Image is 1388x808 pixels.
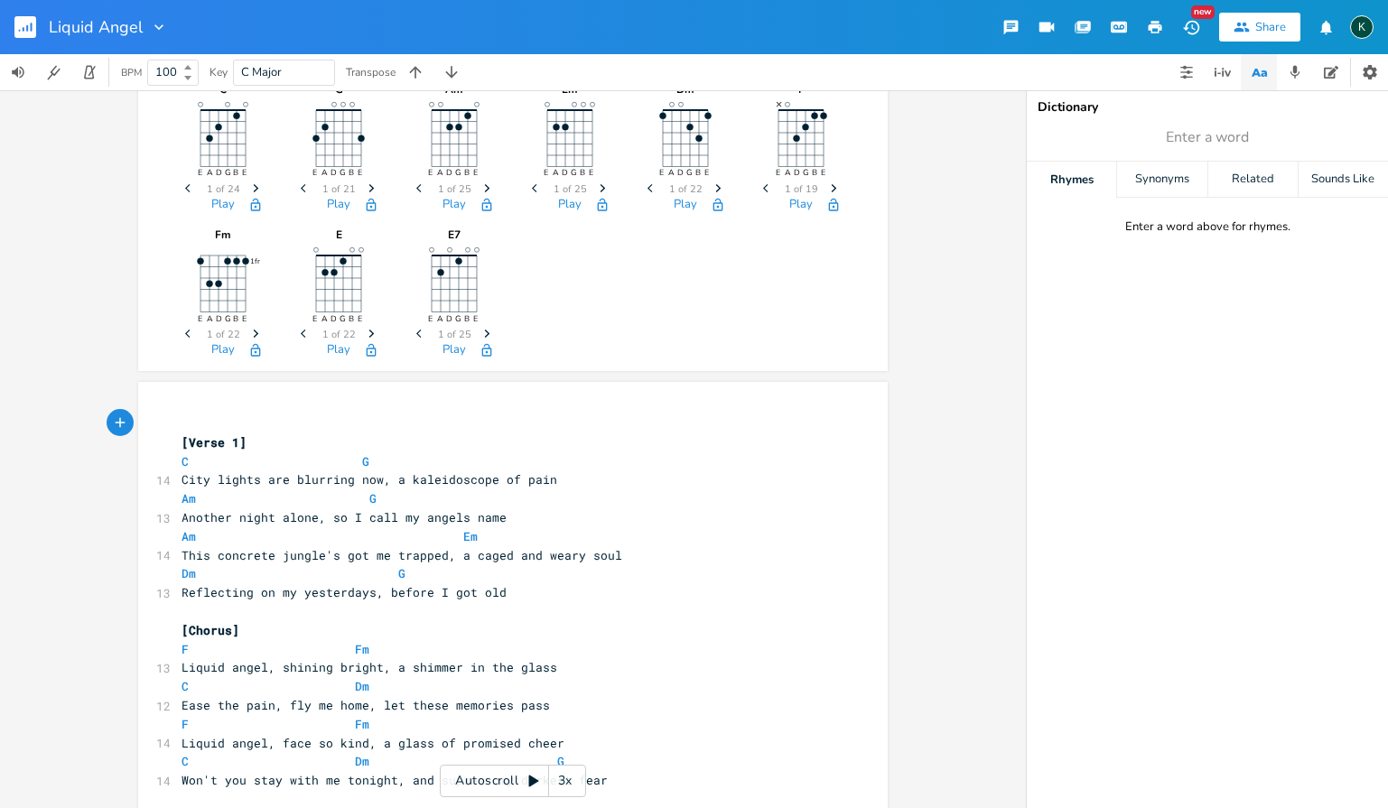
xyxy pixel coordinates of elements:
[1117,162,1206,198] div: Synonyms
[590,168,594,179] text: E
[182,697,550,713] span: Ease the pain, fly me home, let these memories pass
[234,313,239,324] text: B
[210,67,228,78] div: Key
[207,313,213,324] text: A
[182,641,189,657] span: F
[1208,162,1298,198] div: Related
[182,434,247,450] span: [Verse 1]
[705,168,710,179] text: E
[182,528,196,544] span: Am
[398,565,405,581] span: G
[198,168,202,179] text: E
[207,330,240,339] span: 1 of 22
[182,471,557,488] span: City lights are blurring now, a kaleidoscope of pain
[49,19,143,35] span: Liquid Angel
[1027,162,1116,198] div: Rhymes
[1038,101,1377,114] div: Dictionary
[322,184,356,194] span: 1 of 21
[442,343,466,358] button: Play
[355,641,369,657] span: Fm
[554,184,587,194] span: 1 of 25
[474,313,479,324] text: E
[182,772,608,788] span: Won't you stay with me tonight, and supress my darkest fear
[554,168,560,179] text: A
[803,168,809,179] text: G
[785,168,791,179] text: A
[438,168,444,179] text: A
[696,168,702,179] text: B
[182,678,189,694] span: C
[1166,127,1249,148] span: Enter a word
[776,97,782,111] text: ×
[1173,11,1209,43] button: New
[211,343,235,358] button: Play
[1191,5,1215,19] div: New
[1255,19,1286,35] div: Share
[243,313,247,324] text: E
[178,229,268,240] div: Fm
[660,168,665,179] text: E
[1350,6,1374,48] button: K
[465,313,470,324] text: B
[225,313,231,324] text: G
[429,313,433,324] text: E
[331,313,338,324] text: D
[463,528,478,544] span: Em
[182,547,622,563] span: This concrete jungle's got me trapped, a caged and weary soul
[340,313,347,324] text: G
[440,765,586,797] div: Autoscroll
[549,765,582,797] div: 3x
[331,168,338,179] text: D
[794,168,800,179] text: D
[1350,15,1374,39] div: Koval
[293,229,384,240] div: E
[669,168,675,179] text: A
[322,313,329,324] text: A
[545,168,549,179] text: E
[1299,162,1388,198] div: Sounds Like
[812,168,817,179] text: B
[216,168,222,179] text: D
[776,168,780,179] text: E
[327,198,350,213] button: Play
[687,168,694,179] text: G
[447,313,453,324] text: D
[362,453,369,469] span: G
[346,67,396,78] div: Transpose
[369,490,377,506] span: G
[349,313,355,324] text: B
[349,168,355,179] text: B
[243,168,247,179] text: E
[355,716,369,732] span: Fm
[563,168,569,179] text: D
[182,753,189,769] span: C
[251,256,261,266] text: 1fr
[678,168,685,179] text: D
[821,168,825,179] text: E
[438,184,471,194] span: 1 of 25
[581,168,586,179] text: B
[211,198,235,213] button: Play
[465,168,470,179] text: B
[669,184,703,194] span: 1 of 22
[789,198,813,213] button: Play
[322,168,329,179] text: A
[182,659,557,675] span: Liquid angel, shining bright, a shimmer in the glass
[322,330,356,339] span: 1 of 22
[558,198,582,213] button: Play
[674,198,697,213] button: Play
[241,64,282,80] span: C Major
[182,584,507,600] span: Reflecting on my yesterdays, before I got old
[474,168,479,179] text: E
[313,313,318,324] text: E
[438,313,444,324] text: A
[429,168,433,179] text: E
[198,313,202,324] text: E
[182,490,196,506] span: Am
[225,168,231,179] text: G
[447,168,453,179] text: D
[216,313,222,324] text: D
[1219,13,1300,42] button: Share
[207,168,213,179] text: A
[359,168,363,179] text: E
